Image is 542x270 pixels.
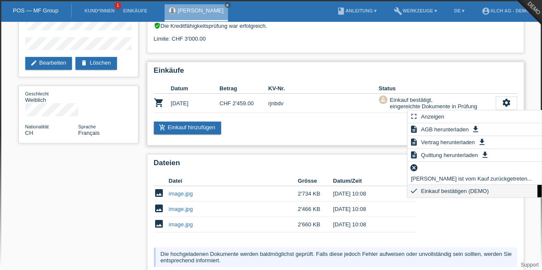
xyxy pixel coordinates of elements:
i: build [394,7,402,15]
a: editBearbeiten [25,57,72,70]
td: rjnbdv [268,94,379,113]
i: add_shopping_cart [159,124,166,131]
span: 1 [114,2,121,9]
i: description [410,138,418,146]
i: edit [30,59,37,66]
i: get_app [478,138,486,146]
i: delete [81,59,87,66]
i: get_app [471,125,480,134]
span: Français [78,130,100,136]
a: image.jpg [169,190,193,197]
a: Kund*innen [80,8,119,13]
a: deleteLöschen [75,57,117,70]
th: Datum/Zeit [333,176,403,186]
td: 2'660 KB [298,217,333,232]
a: [PERSON_NAME] [178,7,224,14]
i: image [154,219,164,229]
a: add_shopping_cartEinkauf hinzufügen [154,122,222,134]
a: Support [521,262,539,268]
span: AGB herunterladen [419,124,470,134]
a: image.jpg [169,221,193,228]
a: DE ▾ [450,8,469,13]
div: Weiblich [25,90,78,103]
span: Anzeigen [419,111,445,122]
i: image [154,203,164,214]
i: POSP00028248 [154,98,164,108]
a: POS — MF Group [13,7,58,14]
i: image [154,188,164,198]
a: bookAnleitung ▾ [332,8,381,13]
td: [DATE] 10:08 [333,186,403,202]
a: close [225,2,231,8]
a: account_circleXLCH AG - DEMO ▾ [477,8,538,13]
i: account_circle [482,7,490,15]
th: Grösse [298,176,333,186]
td: [DATE] 10:08 [333,202,403,217]
i: settings [502,98,511,107]
a: buildWerkzeuge ▾ [389,8,441,13]
td: [DATE] 10:08 [333,217,403,232]
th: KV-Nr. [268,83,379,94]
div: Einkauf bestätigt, eingereichte Dokumente in Prüfung [387,95,477,111]
h2: Dateien [154,159,517,172]
a: Einkäufe [119,8,151,13]
th: Betrag [219,83,268,94]
div: Die Kreditfähigkeitsprüfung war erfolgreich. Limite: CHF 3'000.00 [154,22,517,48]
span: Schweiz [25,130,33,136]
i: fullscreen [410,112,418,121]
th: Status [379,83,496,94]
div: Die hochgeladenen Dokumente werden baldmöglichst geprüft. Falls diese jedoch Fehler aufweisen ode... [154,247,517,267]
i: book [337,7,345,15]
span: Nationalität [25,124,49,129]
i: close [225,3,230,7]
span: Sprache [78,124,96,129]
th: Datum [171,83,220,94]
td: CHF 2'459.00 [219,94,268,113]
a: image.jpg [169,206,193,212]
span: Vertrag herunterladen [419,137,476,147]
td: 2'466 KB [298,202,333,217]
td: 2'734 KB [298,186,333,202]
i: approval [380,96,386,102]
th: Datei [169,176,298,186]
i: description [410,125,418,134]
i: verified_user [154,22,161,29]
span: Geschlecht [25,91,49,96]
td: [DATE] [171,94,220,113]
h2: Einkäufe [154,66,517,79]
